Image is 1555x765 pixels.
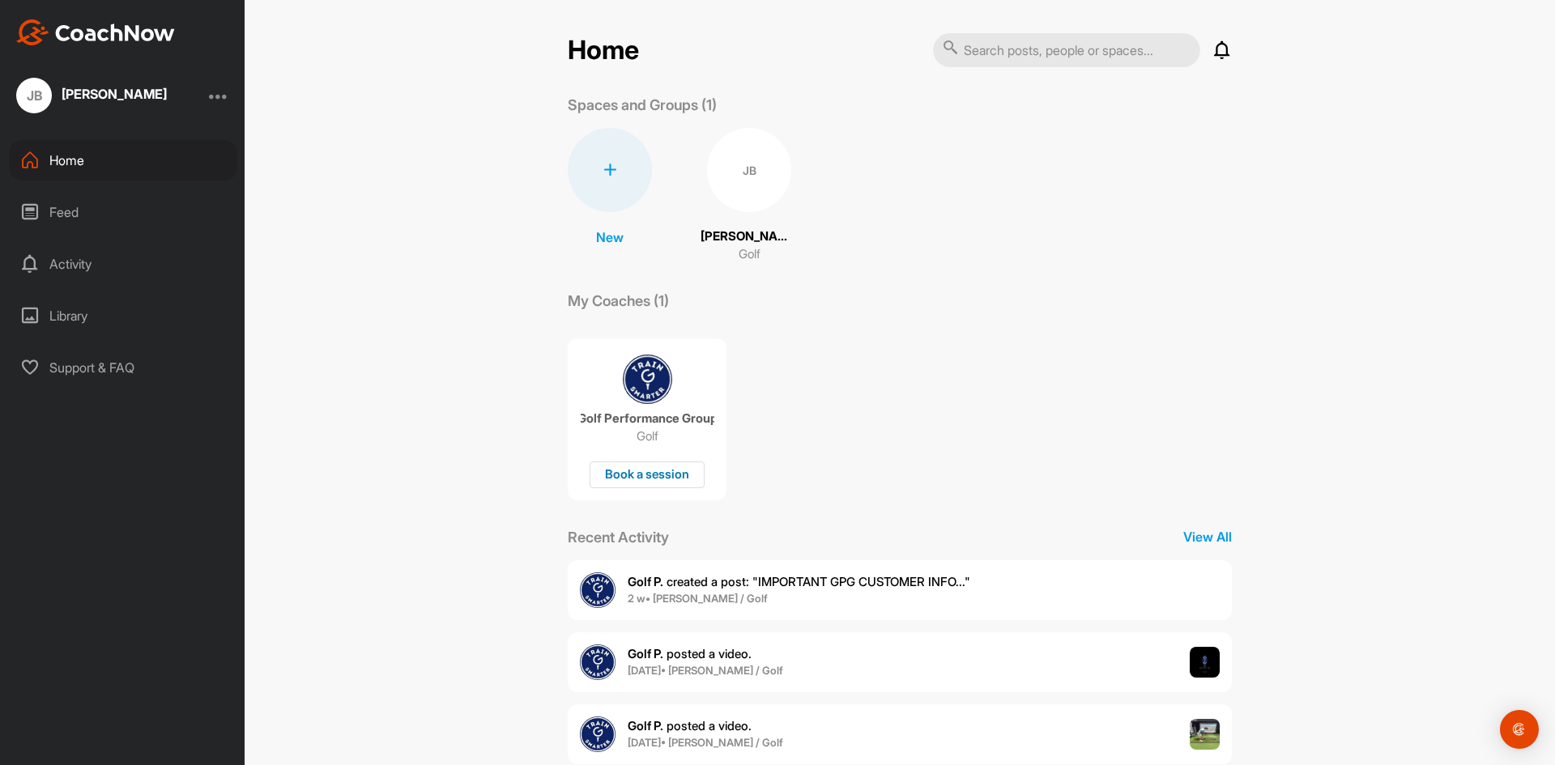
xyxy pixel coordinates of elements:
b: [DATE] • [PERSON_NAME] / Golf [628,736,783,749]
b: Golf P. [628,574,663,589]
b: 2 w • [PERSON_NAME] / Golf [628,592,768,605]
b: Golf P. [628,646,663,661]
p: Recent Activity [568,526,669,548]
div: Library [9,295,237,336]
img: coach avatar [623,355,672,404]
div: Open Intercom Messenger [1500,710,1539,749]
p: Golf Performance Group [581,410,714,427]
div: JB [707,128,791,212]
p: New [596,227,624,247]
p: Golf [637,428,658,444]
p: Spaces and Groups (1) [568,94,717,116]
p: [PERSON_NAME] [701,227,798,246]
img: user avatar [580,716,616,752]
img: user avatar [580,644,616,680]
a: JB[PERSON_NAME]Golf [701,128,798,264]
img: post image [1190,719,1221,750]
p: View All [1183,527,1232,546]
div: Book a session [590,461,705,488]
span: created a post : "IMPORTANT GPG CUSTOMER INFO..." [628,574,970,589]
h2: Home [568,35,639,66]
b: [DATE] • [PERSON_NAME] / Golf [628,664,783,677]
span: posted a video . [628,718,752,733]
p: Golf [739,245,760,264]
span: posted a video . [628,646,752,661]
div: Support & FAQ [9,347,237,388]
div: Home [9,140,237,181]
div: Activity [9,244,237,284]
img: user avatar [580,572,616,608]
div: JB [16,78,52,113]
img: post image [1190,647,1221,678]
input: Search posts, people or spaces... [933,33,1200,67]
div: Feed [9,192,237,232]
b: Golf P. [628,718,663,733]
p: My Coaches (1) [568,290,669,312]
img: CoachNow [16,19,175,45]
div: [PERSON_NAME] [62,87,167,100]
